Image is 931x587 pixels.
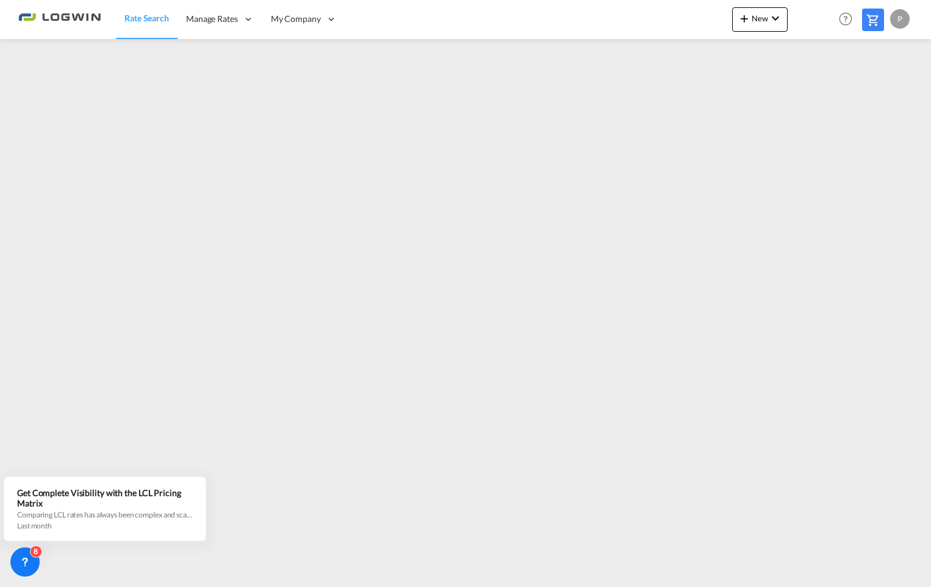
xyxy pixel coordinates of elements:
[186,13,238,25] span: Manage Rates
[737,13,783,23] span: New
[271,13,321,25] span: My Company
[890,9,910,29] div: P
[737,11,752,26] md-icon: icon-plus 400-fg
[18,5,101,33] img: 2761ae10d95411efa20a1f5e0282d2d7.png
[835,9,856,29] span: Help
[768,11,783,26] md-icon: icon-chevron-down
[835,9,862,31] div: Help
[124,13,169,23] span: Rate Search
[732,7,788,32] button: icon-plus 400-fgNewicon-chevron-down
